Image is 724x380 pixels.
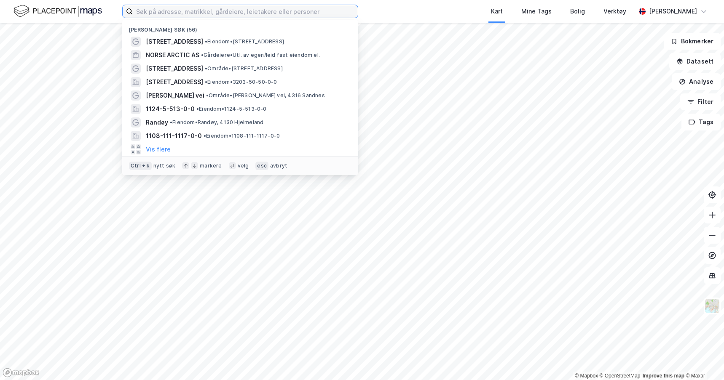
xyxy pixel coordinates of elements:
button: Bokmerker [664,33,721,50]
a: Mapbox [575,373,598,379]
span: [PERSON_NAME] vei [146,90,204,101]
button: Analyse [672,73,721,90]
div: Kart [491,6,503,16]
span: Randøy [146,117,168,128]
span: • [205,38,207,45]
div: Ctrl + k [129,162,152,170]
span: Gårdeiere • Utl. av egen/leid fast eiendom el. [201,52,320,58]
span: • [205,65,207,72]
div: avbryt [270,162,287,169]
input: Søk på adresse, matrikkel, gårdeiere, leietakere eller personer [133,5,358,18]
a: Mapbox homepage [3,368,40,377]
span: [STREET_ADDRESS] [146,64,203,74]
span: Eiendom • Randøy, 4130 Hjelmeland [170,119,263,126]
button: Vis flere [146,144,171,154]
span: [STREET_ADDRESS] [146,77,203,87]
div: Kontrollprogram for chat [682,340,724,380]
span: • [196,106,199,112]
span: Eiendom • [STREET_ADDRESS] [205,38,284,45]
button: Datasett [669,53,721,70]
div: Mine Tags [521,6,552,16]
span: • [205,79,207,85]
span: Eiendom • 1124-5-513-0-0 [196,106,267,112]
span: Eiendom • 3203-50-50-0-0 [205,79,277,85]
div: Bolig [570,6,585,16]
span: • [204,133,206,139]
span: Område • [PERSON_NAME] vei, 4316 Sandnes [206,92,325,99]
div: Verktøy [603,6,626,16]
span: 1108-111-1117-0-0 [146,131,202,141]
a: OpenStreetMap [600,373,641,379]
span: NORSE ARCTIC AS [146,50,199,60]
span: • [206,92,209,98]
button: Tags [681,114,721,130]
button: Filter [680,93,721,110]
div: markere [200,162,222,169]
div: nytt søk [153,162,176,169]
iframe: Chat Widget [682,340,724,380]
span: Område • [STREET_ADDRESS] [205,65,283,72]
a: Improve this map [643,373,684,379]
div: esc [255,162,268,170]
span: 1124-5-513-0-0 [146,104,195,114]
div: [PERSON_NAME] [649,6,697,16]
span: [STREET_ADDRESS] [146,37,203,47]
span: • [201,52,204,58]
div: [PERSON_NAME] søk (56) [122,20,358,35]
img: logo.f888ab2527a4732fd821a326f86c7f29.svg [13,4,102,19]
span: • [170,119,172,125]
span: Eiendom • 1108-111-1117-0-0 [204,133,280,139]
div: velg [238,162,249,169]
img: Z [704,298,720,314]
